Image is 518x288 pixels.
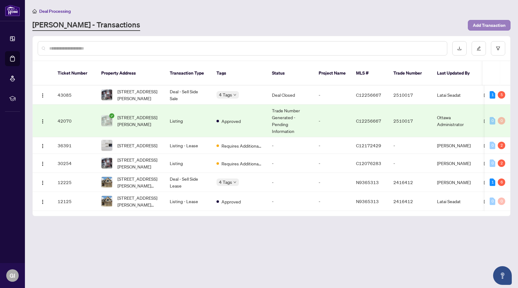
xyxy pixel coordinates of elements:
[219,178,232,186] span: 4 Tags
[498,117,505,124] div: 0
[484,92,497,98] span: [DATE]
[109,113,114,118] span: check-circle
[484,179,497,185] span: [DATE]
[267,105,314,137] td: Trade Number Generated - Pending Information
[233,93,236,96] span: down
[388,105,432,137] td: 2510017
[117,142,157,149] span: [STREET_ADDRESS]
[314,154,351,173] td: -
[490,198,495,205] div: 0
[102,115,112,126] img: thumbnail-img
[165,173,211,192] td: Deal - Sell Side Lease
[40,161,45,166] img: Logo
[490,142,495,149] div: 0
[356,143,381,148] span: C12172429
[356,118,381,124] span: C12256667
[219,91,232,98] span: 4 Tags
[221,160,262,167] span: Requires Additional Docs
[314,192,351,211] td: -
[117,175,160,189] span: [STREET_ADDRESS][PERSON_NAME][PERSON_NAME]
[472,41,486,56] button: edit
[53,105,96,137] td: 42070
[432,61,479,85] th: Last Updated By
[53,137,96,154] td: 36391
[490,117,495,124] div: 0
[96,61,165,85] th: Property Address
[38,177,48,187] button: Logo
[484,160,497,166] span: [DATE]
[38,158,48,168] button: Logo
[40,199,45,204] img: Logo
[314,137,351,154] td: -
[165,85,211,105] td: Deal - Sell Side Sale
[102,158,112,168] img: thumbnail-img
[53,192,96,211] td: 12125
[165,192,211,211] td: Listing - Lease
[221,142,262,149] span: Requires Additional Docs
[432,192,479,211] td: Latai Seadat
[388,61,432,85] th: Trade Number
[53,154,96,173] td: 30254
[356,160,381,166] span: C12076283
[211,61,267,85] th: Tags
[165,105,211,137] td: Listing
[233,181,236,184] span: down
[53,85,96,105] td: 43085
[102,90,112,100] img: thumbnail-img
[267,85,314,105] td: Deal Closed
[491,41,505,56] button: filter
[314,173,351,192] td: -
[267,154,314,173] td: -
[267,192,314,211] td: -
[117,194,160,208] span: [STREET_ADDRESS][PERSON_NAME][PERSON_NAME]
[432,137,479,154] td: [PERSON_NAME]
[432,105,479,137] td: Ottawa Administrator
[388,192,432,211] td: 2416412
[102,196,112,207] img: thumbnail-img
[165,61,211,85] th: Transaction Type
[498,178,505,186] div: 6
[388,85,432,105] td: 2510017
[165,137,211,154] td: Listing - Lease
[496,46,500,51] span: filter
[490,159,495,167] div: 0
[356,92,381,98] span: C12256667
[314,105,351,137] td: -
[432,154,479,173] td: [PERSON_NAME]
[267,61,314,85] th: Status
[38,116,48,126] button: Logo
[32,20,140,31] a: [PERSON_NAME] - Transactions
[53,173,96,192] td: 12225
[117,114,160,128] span: [STREET_ADDRESS][PERSON_NAME]
[38,196,48,206] button: Logo
[468,20,511,31] button: Add Transaction
[477,46,481,51] span: edit
[498,91,505,99] div: 5
[388,154,432,173] td: -
[40,144,45,149] img: Logo
[221,118,241,124] span: Approved
[40,180,45,185] img: Logo
[351,61,388,85] th: MLS #
[38,90,48,100] button: Logo
[388,137,432,154] td: -
[432,173,479,192] td: [PERSON_NAME]
[484,143,497,148] span: [DATE]
[356,179,379,185] span: N9365313
[117,156,160,170] span: [STREET_ADDRESS][PERSON_NAME]
[267,173,314,192] td: -
[490,178,495,186] div: 1
[484,118,497,124] span: [DATE]
[53,61,96,85] th: Ticket Number
[493,266,512,285] button: Open asap
[38,140,48,150] button: Logo
[498,142,505,149] div: 2
[314,61,351,85] th: Project Name
[314,85,351,105] td: -
[117,88,160,102] span: [STREET_ADDRESS][PERSON_NAME]
[102,177,112,188] img: thumbnail-img
[452,41,467,56] button: download
[32,9,37,13] span: home
[40,93,45,98] img: Logo
[39,8,71,14] span: Deal Processing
